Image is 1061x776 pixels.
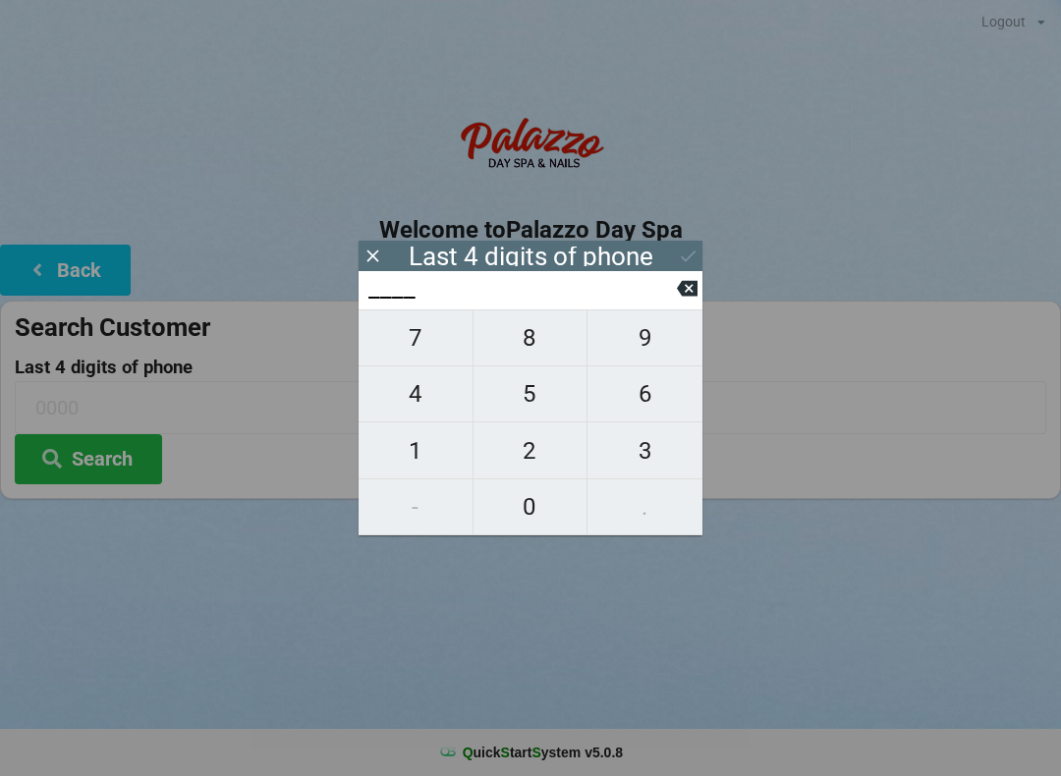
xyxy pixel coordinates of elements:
span: 9 [587,317,702,359]
button: 4 [359,366,474,422]
span: 3 [587,430,702,471]
span: 1 [359,430,473,471]
span: 2 [474,430,587,471]
button: 9 [587,309,702,366]
span: 0 [474,486,587,527]
button: 1 [359,422,474,478]
span: 8 [474,317,587,359]
button: 0 [474,479,588,535]
div: Last 4 digits of phone [409,247,653,266]
button: 6 [587,366,702,422]
button: 7 [359,309,474,366]
button: 2 [474,422,588,478]
span: 6 [587,373,702,415]
button: 5 [474,366,588,422]
span: 4 [359,373,473,415]
span: 7 [359,317,473,359]
span: 5 [474,373,587,415]
button: 8 [474,309,588,366]
button: 3 [587,422,702,478]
